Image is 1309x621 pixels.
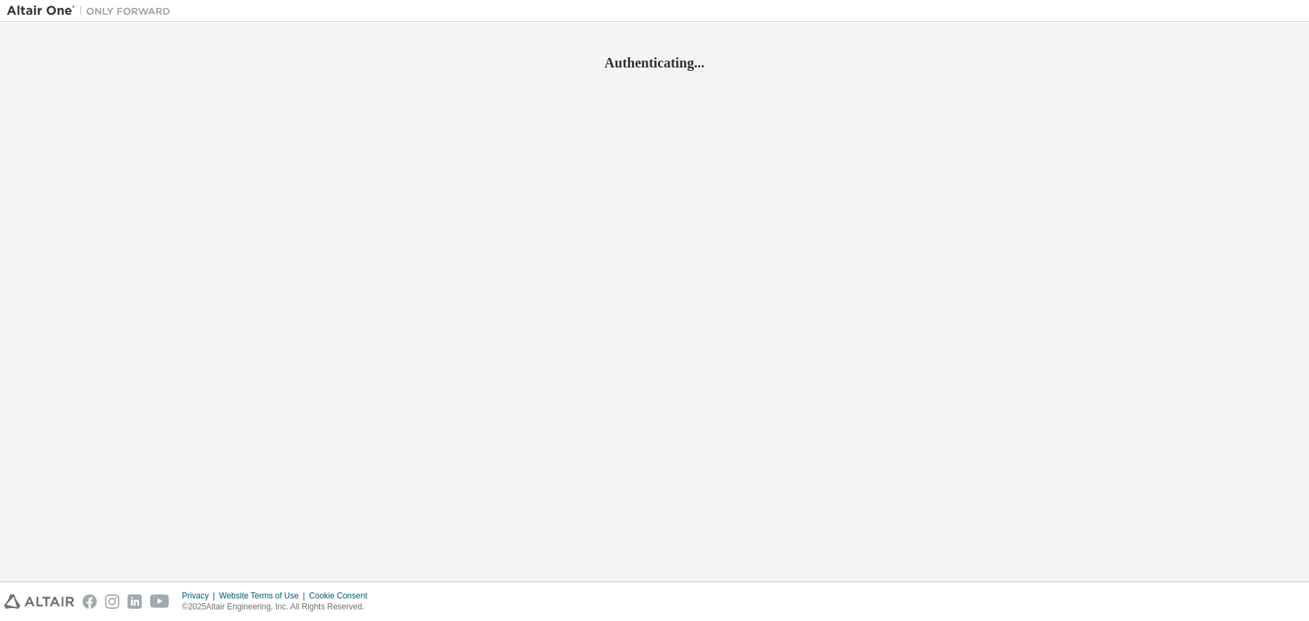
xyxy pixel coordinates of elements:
img: Altair One [7,4,177,18]
h2: Authenticating... [7,54,1302,72]
img: facebook.svg [82,594,97,609]
img: youtube.svg [150,594,170,609]
div: Cookie Consent [309,590,375,601]
img: linkedin.svg [127,594,142,609]
p: © 2025 Altair Engineering, Inc. All Rights Reserved. [182,601,376,613]
div: Privacy [182,590,219,601]
div: Website Terms of Use [219,590,309,601]
img: instagram.svg [105,594,119,609]
img: altair_logo.svg [4,594,74,609]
